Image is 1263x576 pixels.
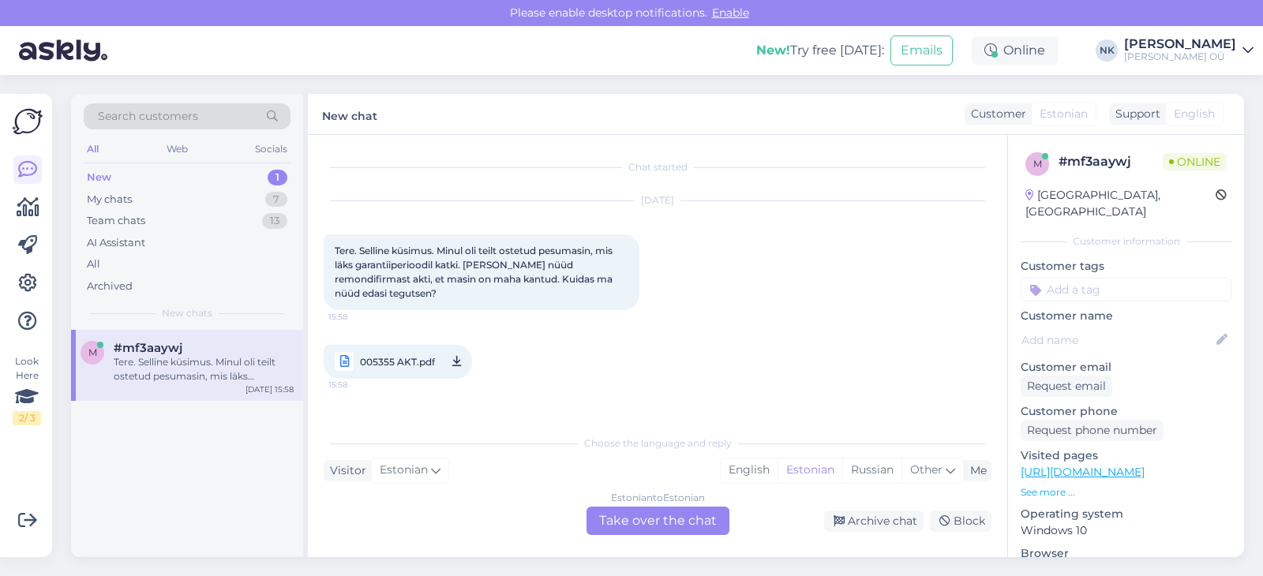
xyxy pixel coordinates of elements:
div: Try free [DATE]: [756,41,884,60]
div: English [721,458,778,482]
span: 15:58 [328,311,388,323]
span: English [1174,106,1215,122]
div: Russian [842,458,901,482]
div: # mf3aaywj [1059,152,1163,171]
div: Archive chat [824,511,924,532]
div: AI Assistant [87,235,145,251]
p: Customer name [1021,308,1231,324]
div: [DATE] [324,193,991,208]
div: NK [1096,39,1118,62]
div: Customer [965,106,1026,122]
img: Askly Logo [13,107,43,137]
p: Visited pages [1021,447,1231,464]
span: Other [910,462,943,477]
div: Request phone number [1021,420,1164,441]
a: [URL][DOMAIN_NAME] [1021,465,1145,479]
div: [DATE] 15:58 [245,383,294,395]
p: Customer tags [1021,258,1231,275]
div: Tere. Selline küsimus. Minul oli teilt ostetud pesumasin, mis läks garantiiperioodil katki. [PERS... [114,355,294,383]
a: 005355 AKT.pdf15:58 [324,345,472,379]
div: 7 [265,192,287,208]
span: Estonian [1040,106,1088,122]
span: Search customers [98,108,198,125]
div: [PERSON_NAME] OÜ [1124,50,1236,63]
div: 1 [268,170,287,185]
p: Customer email [1021,359,1231,376]
p: Windows 10 [1021,522,1231,539]
input: Add a tag [1021,278,1231,301]
div: Chat started [324,160,991,174]
div: Look Here [13,354,41,425]
span: Enable [707,6,754,20]
p: Operating system [1021,506,1231,522]
div: 13 [262,213,287,229]
span: m [1033,158,1042,170]
div: Visitor [324,462,366,479]
div: My chats [87,192,132,208]
button: Emails [890,36,953,65]
input: Add name [1021,331,1213,349]
div: Socials [252,139,290,159]
div: Me [964,462,987,479]
span: 15:58 [328,375,388,395]
div: All [84,139,102,159]
span: Estonian [380,462,428,479]
div: Customer information [1021,234,1231,249]
div: New [87,170,111,185]
span: #mf3aaywj [114,341,182,355]
div: Team chats [87,213,145,229]
div: Web [163,139,191,159]
p: Browser [1021,545,1231,562]
b: New! [756,43,790,58]
div: Estonian to Estonian [611,491,705,505]
div: Take over the chat [587,507,729,535]
div: Estonian [778,458,842,482]
span: 005355 AKT.pdf [360,352,435,372]
p: Customer phone [1021,403,1231,420]
span: m [88,346,97,358]
div: Online [972,36,1058,65]
div: [GEOGRAPHIC_DATA], [GEOGRAPHIC_DATA] [1025,187,1216,220]
div: Request email [1021,376,1112,397]
label: New chat [322,103,377,125]
div: 2 / 3 [13,411,41,425]
div: Block [930,511,991,532]
div: [PERSON_NAME] [1124,38,1236,50]
div: All [87,256,100,272]
span: New chats [162,306,212,320]
div: Choose the language and reply [324,436,991,451]
div: Archived [87,279,133,294]
span: Online [1163,153,1227,170]
a: [PERSON_NAME][PERSON_NAME] OÜ [1124,38,1254,63]
p: See more ... [1021,485,1231,499]
div: Support [1109,106,1160,122]
span: Tere. Selline küsimus. Minul oli teilt ostetud pesumasin, mis läks garantiiperioodil katki. [PERS... [335,245,615,299]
